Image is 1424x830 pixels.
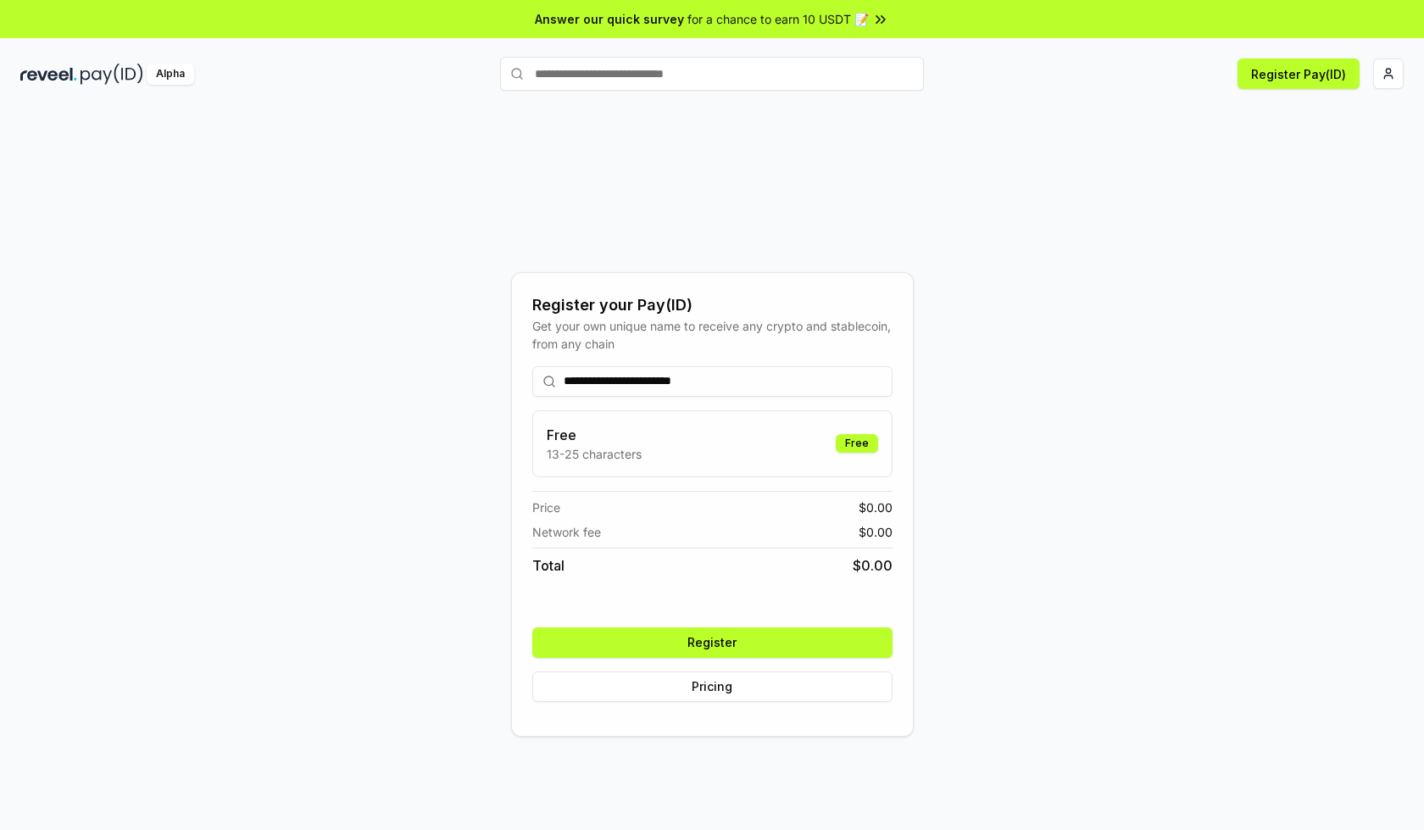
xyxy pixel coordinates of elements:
span: for a chance to earn 10 USDT 📝 [687,10,869,28]
span: Answer our quick survey [535,10,684,28]
span: $ 0.00 [859,523,893,541]
p: 13-25 characters [547,445,642,463]
img: reveel_dark [20,64,77,85]
span: $ 0.00 [853,555,893,576]
span: $ 0.00 [859,499,893,516]
div: Get your own unique name to receive any crypto and stablecoin, from any chain [532,317,893,353]
span: Price [532,499,560,516]
div: Free [836,434,878,453]
img: pay_id [81,64,143,85]
button: Pricing [532,671,893,702]
div: Alpha [147,64,194,85]
button: Register [532,627,893,658]
div: Register your Pay(ID) [532,293,893,317]
span: Total [532,555,565,576]
button: Register Pay(ID) [1238,58,1360,89]
h3: Free [547,425,642,445]
span: Network fee [532,523,601,541]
